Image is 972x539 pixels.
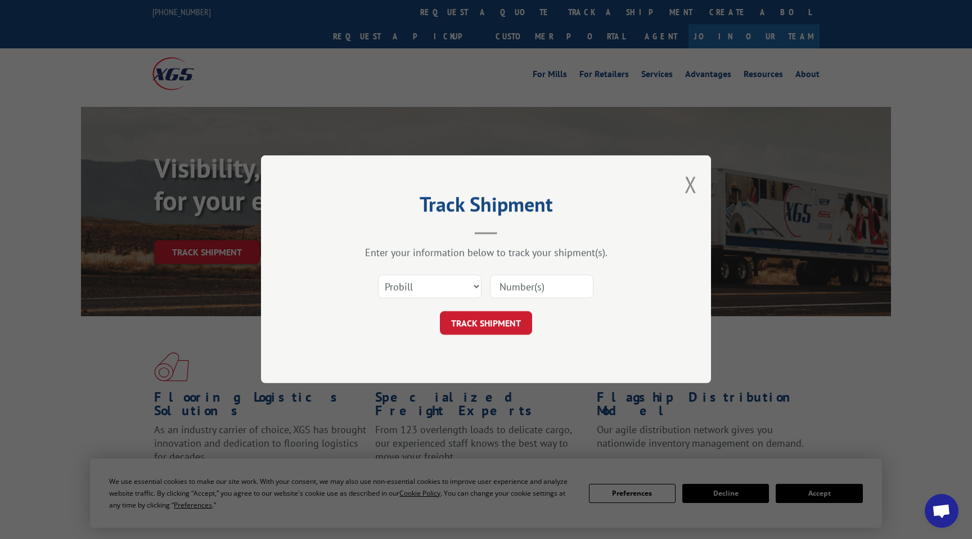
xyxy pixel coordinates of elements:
input: Number(s) [490,275,593,299]
div: Open chat [925,494,958,528]
button: TRACK SHIPMENT [440,312,532,335]
div: Enter your information below to track your shipment(s). [317,246,655,259]
button: Close modal [685,169,697,199]
h2: Track Shipment [317,196,655,218]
